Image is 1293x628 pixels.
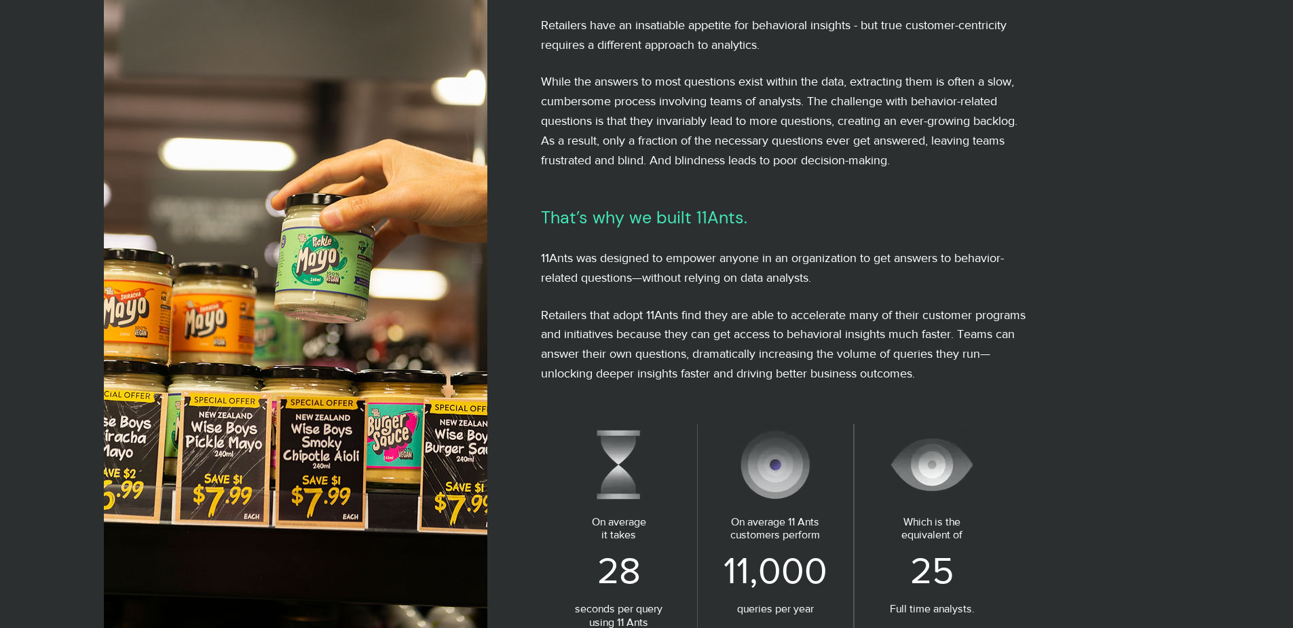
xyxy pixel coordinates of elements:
span: seconds per query using 11 Ants [575,603,662,627]
span: 25 [910,550,954,591]
span: Retailers have an insatiable appetite for behavioral insights - but true customer-centricity requ... [541,18,1007,52]
span: queries per year [737,603,814,614]
span: 11Ants was designed to empower anyone in an organization to get answers to behavior-related quest... [541,251,1004,284]
img: Shap_5.avif [859,424,1005,505]
span: Which is the equivalent of [901,516,962,540]
span: While the answers to most questions exist within the data, extracting them is often a slow, cumbe... [541,75,1017,166]
span: On average it takes [592,516,646,540]
span: Full time analysts. [890,603,975,614]
span: Retailers that adopt 11Ants find they are able to accelerate many of their customer programs and ... [541,308,1026,380]
span: On average 11 Ants customers perform [730,516,820,540]
img: Shap_6.avif [545,424,692,505]
span: 28 [597,550,641,591]
img: Image_04.avif [702,424,848,505]
p: 11,000 [702,554,849,588]
span: That’s why we built 11Ants. [541,206,747,229]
